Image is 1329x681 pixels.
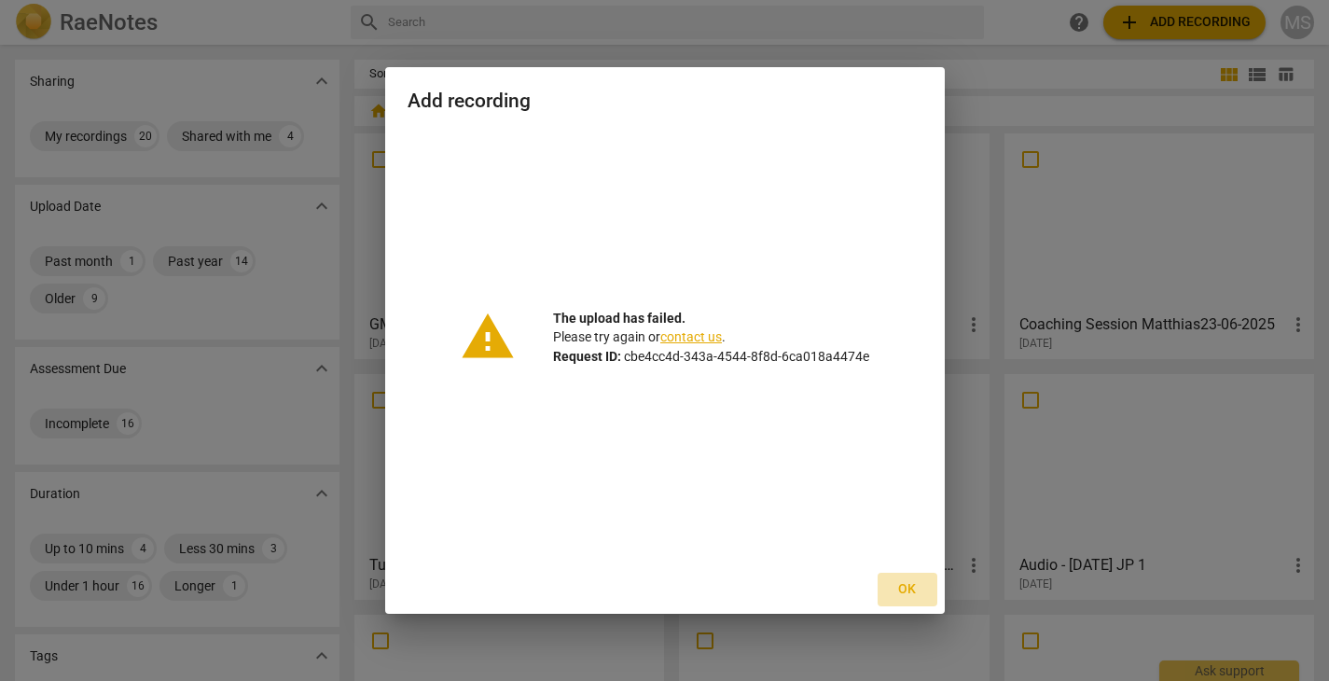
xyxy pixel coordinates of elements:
span: warning [460,309,516,365]
button: Ok [878,573,937,606]
span: Ok [893,580,922,599]
b: Request ID: [553,349,621,364]
h2: Add recording [408,90,922,113]
p: Please try again or . cbe4cc4d-343a-4544-8f8d-6ca018a4474e [553,309,869,367]
b: The upload has failed. [553,311,685,326]
a: contact us [660,329,722,344]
